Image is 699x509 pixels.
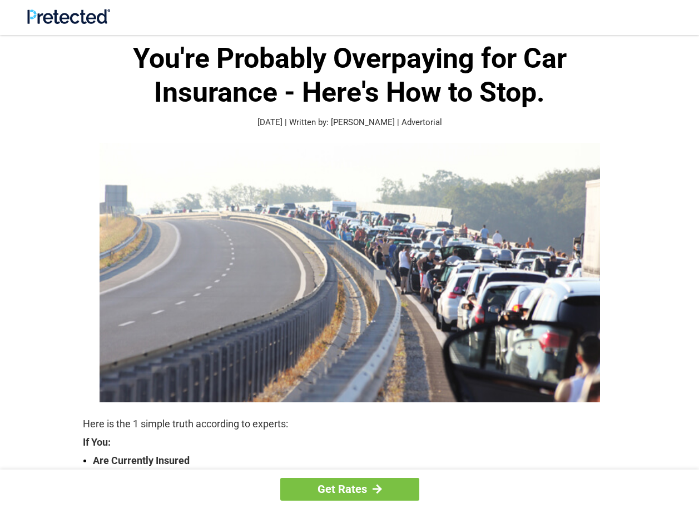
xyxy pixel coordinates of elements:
strong: Are Over The Age Of [DEMOGRAPHIC_DATA] [93,468,617,484]
strong: If You: [83,437,617,447]
a: Get Rates [280,478,419,501]
p: [DATE] | Written by: [PERSON_NAME] | Advertorial [83,116,617,129]
img: Site Logo [27,9,110,24]
h1: You're Probably Overpaying for Car Insurance - Here's How to Stop. [83,42,617,109]
strong: Are Currently Insured [93,453,617,468]
p: Here is the 1 simple truth according to experts: [83,416,617,432]
a: Site Logo [27,16,110,26]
